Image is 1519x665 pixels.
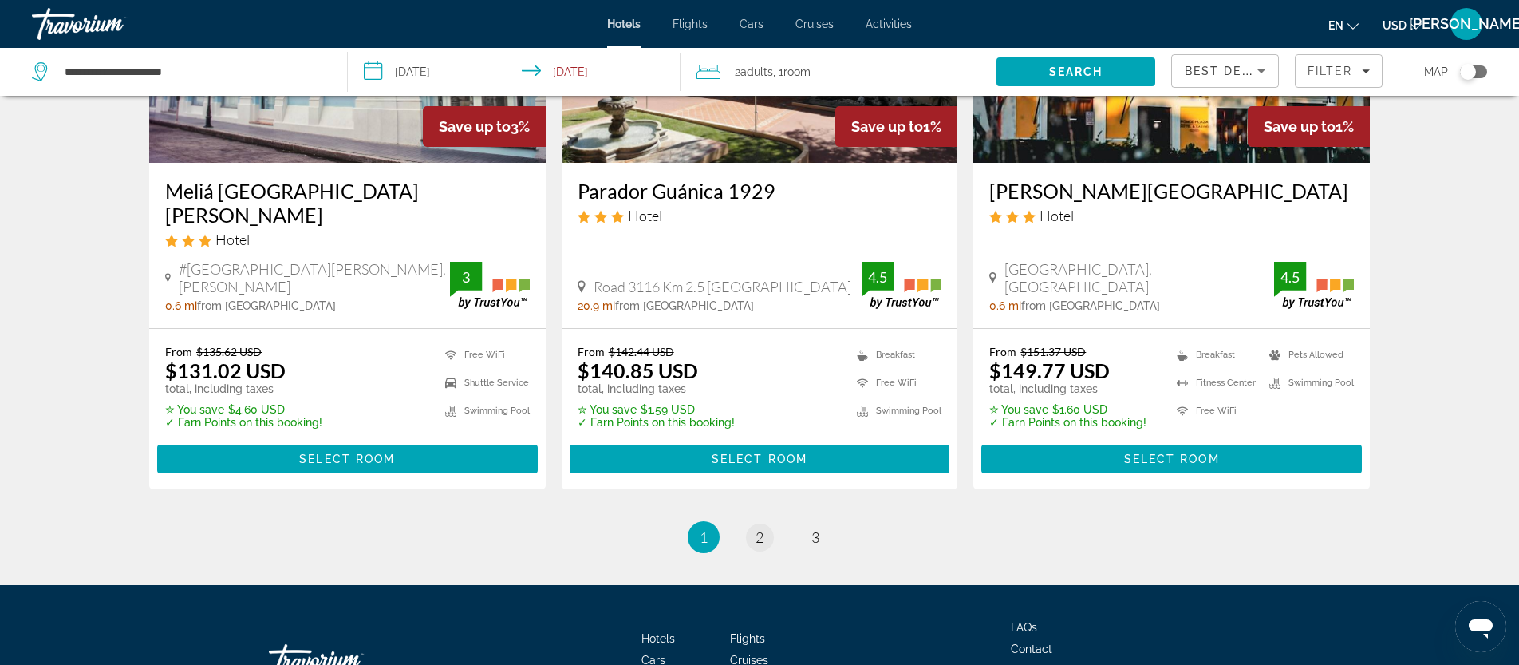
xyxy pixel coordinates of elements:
nav: Pagination [149,521,1370,553]
span: Save up to [851,118,923,135]
div: 3% [423,106,546,147]
span: #[GEOGRAPHIC_DATA][PERSON_NAME], [PERSON_NAME] [179,260,450,295]
mat-select: Sort by [1185,61,1265,81]
span: 20.9 mi [578,299,615,312]
p: $1.60 USD [989,403,1146,416]
button: Select Room [981,445,1362,473]
span: Road 3116 Km 2.5 [GEOGRAPHIC_DATA] [594,278,851,295]
li: Swimming Pool [849,401,941,421]
div: 4.5 [1274,267,1306,287]
a: Parador Guánica 1929 [578,179,942,203]
img: TrustYou guest rating badge [450,262,530,309]
div: 3 star Hotel [165,231,530,248]
li: Breakfast [1169,345,1261,365]
span: Map [1424,61,1448,83]
p: total, including taxes [165,382,322,395]
button: User Menu [1446,7,1487,41]
div: 4.5 [862,267,894,287]
a: FAQs [1011,621,1037,634]
span: 0.6 mi [989,299,1021,312]
ins: $131.02 USD [165,358,286,382]
iframe: Button to launch messaging window [1455,601,1506,652]
button: Select Room [157,445,538,473]
span: Best Deals [1185,65,1268,77]
li: Fitness Center [1169,373,1261,393]
li: Free WiFi [1169,401,1261,421]
li: Breakfast [849,345,941,365]
span: Hotels [641,632,675,645]
del: $151.37 USD [1020,345,1086,358]
div: 1% [835,106,957,147]
button: Search [996,57,1154,86]
span: ✮ You save [578,403,637,416]
button: Change currency [1383,14,1422,37]
img: TrustYou guest rating badge [1274,262,1354,309]
p: ✓ Earn Points on this booking! [989,416,1146,429]
div: 3 star Hotel [578,207,942,224]
span: 1 [700,528,708,546]
span: Hotel [1040,207,1074,224]
a: [PERSON_NAME][GEOGRAPHIC_DATA] [989,179,1354,203]
span: Room [783,65,811,78]
span: from [GEOGRAPHIC_DATA] [197,299,336,312]
span: ✮ You save [989,403,1048,416]
del: $142.44 USD [609,345,674,358]
span: Select Room [299,453,395,465]
a: Meliá [GEOGRAPHIC_DATA][PERSON_NAME] [165,179,530,227]
div: 3 [450,267,482,287]
span: 0.6 mi [165,299,197,312]
a: Cruises [795,18,834,30]
a: Cars [740,18,763,30]
span: From [165,345,192,358]
li: Free WiFi [849,373,941,393]
span: Search [1049,65,1103,78]
span: From [578,345,605,358]
li: Swimming Pool [437,401,530,421]
del: $135.62 USD [196,345,262,358]
span: Hotel [215,231,250,248]
a: Contact [1011,643,1052,655]
button: Select Room [570,445,950,473]
input: Search hotel destination [63,60,323,84]
span: USD [1383,19,1407,32]
span: Hotel [628,207,662,224]
ins: $149.77 USD [989,358,1110,382]
button: Filters [1295,54,1383,88]
span: From [989,345,1016,358]
button: Select check in and out date [348,48,680,96]
a: Hotels [607,18,641,30]
span: 3 [811,528,819,546]
a: Travorium [32,3,191,45]
span: 2 [756,528,763,546]
span: from [GEOGRAPHIC_DATA] [1021,299,1160,312]
a: Select Room [570,449,950,466]
span: Select Room [712,453,807,465]
span: Save up to [1264,118,1336,135]
a: Select Room [981,449,1362,466]
p: ✓ Earn Points on this booking! [165,416,322,429]
a: Flights [730,632,765,645]
span: 2 [735,61,773,83]
span: Activities [866,18,912,30]
a: Flights [673,18,708,30]
ins: $140.85 USD [578,358,698,382]
div: 1% [1248,106,1370,147]
span: en [1328,19,1343,32]
span: Filter [1308,65,1353,77]
p: $4.60 USD [165,403,322,416]
li: Free WiFi [437,345,530,365]
span: [GEOGRAPHIC_DATA], [GEOGRAPHIC_DATA] [1004,260,1274,295]
a: Select Room [157,449,538,466]
img: TrustYou guest rating badge [862,262,941,309]
span: from [GEOGRAPHIC_DATA] [615,299,754,312]
button: Travelers: 2 adults, 0 children [681,48,996,96]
